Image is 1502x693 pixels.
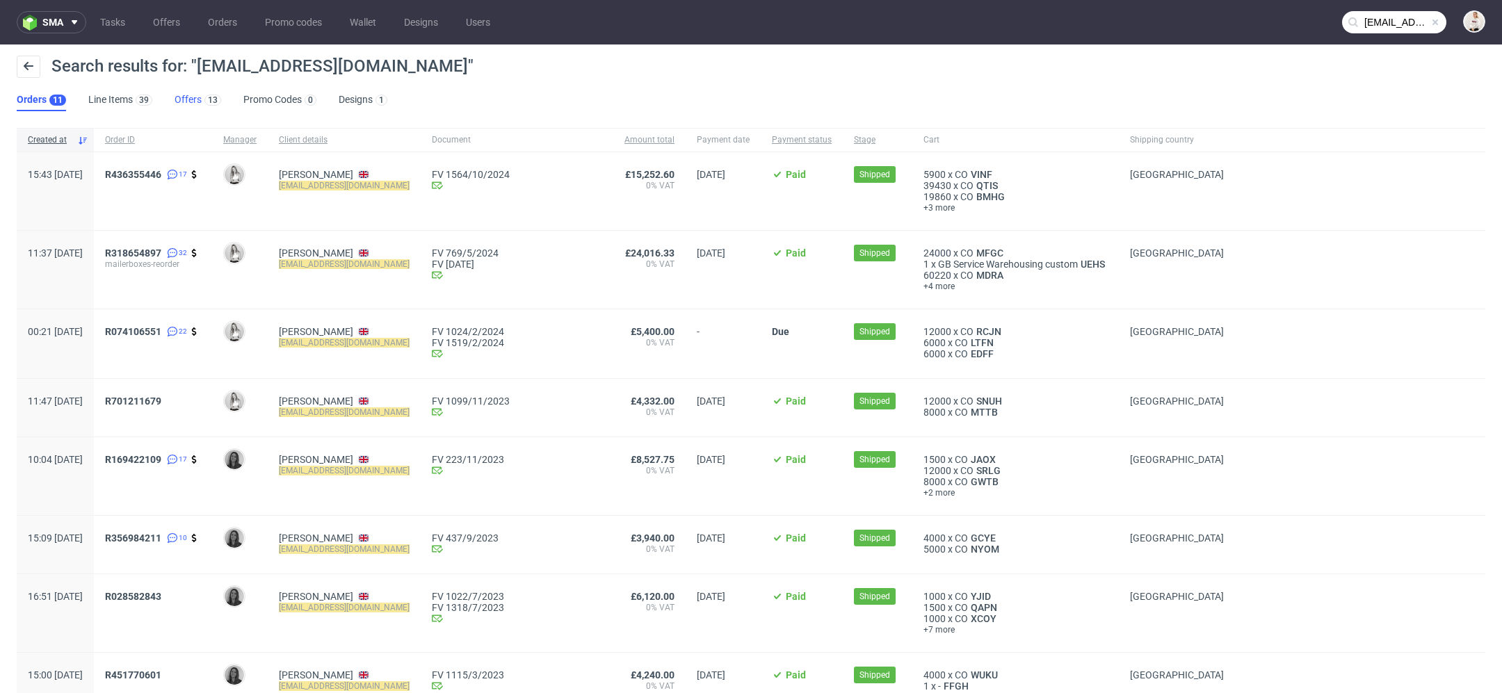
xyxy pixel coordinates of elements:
div: x [923,396,1108,407]
span: R451770601 [105,669,161,680]
a: R451770601 [105,669,164,680]
span: XCOY [968,613,999,624]
a: GWTB [968,476,1001,487]
span: 1 [923,680,929,692]
span: Shipped [859,395,890,407]
span: Client details [279,134,410,146]
a: 10 [164,532,187,544]
span: [GEOGRAPHIC_DATA] [1130,669,1224,680]
mark: [EMAIL_ADDRESS][DOMAIN_NAME] [279,259,410,269]
div: x [923,613,1108,624]
span: CO [960,191,974,202]
span: 15:43 [DATE] [28,169,83,180]
span: - [697,326,750,361]
span: QTIS [974,180,1001,191]
span: £4,332.00 [631,396,675,407]
span: [DATE] [697,247,725,259]
a: FV 769/5/2024 [432,247,602,259]
span: EDFF [968,348,996,359]
span: Document [432,134,602,146]
div: x [923,591,1108,602]
a: GCYE [968,532,999,544]
div: x [923,454,1108,465]
span: 8000 [923,476,946,487]
span: 0% VAT [624,602,675,613]
span: 17 [179,169,187,180]
span: sma [42,17,63,27]
a: BMHG [974,191,1008,202]
a: [PERSON_NAME] [279,454,353,465]
a: R074106551 [105,326,164,337]
a: [PERSON_NAME] [279,326,353,337]
span: CO [955,348,968,359]
img: Dominika Herszel [225,165,244,184]
span: Paid [786,396,806,407]
a: Wallet [341,11,385,33]
span: 0% VAT [624,337,675,348]
span: CO [955,532,968,544]
span: Amount total [624,134,675,146]
span: Shipped [859,325,890,338]
mark: [EMAIL_ADDRESS][DOMAIN_NAME] [279,681,410,691]
span: +7 more [923,624,1108,635]
span: [GEOGRAPHIC_DATA] [1130,169,1224,180]
span: 17 [179,454,187,465]
span: mailerboxes-reorder [105,259,201,270]
img: Dominika Herszel [225,243,244,263]
span: Shipping country [1130,134,1224,146]
mark: [EMAIL_ADDRESS][DOMAIN_NAME] [279,544,410,554]
span: 19860 [923,191,951,202]
span: 0% VAT [624,544,675,555]
span: Paid [786,247,806,259]
div: x [923,476,1108,487]
a: MTTB [968,407,1001,418]
span: 60220 [923,270,951,281]
a: LTFN [968,337,996,348]
a: Users [458,11,499,33]
span: Paid [786,669,806,680]
a: Offers13 [175,89,221,111]
span: 0% VAT [624,180,675,191]
span: 5000 [923,544,946,555]
a: +3 more [923,202,1108,213]
a: FV 1115/3/2023 [432,669,602,680]
span: Manager [223,134,257,146]
span: [GEOGRAPHIC_DATA] [1130,591,1224,602]
div: 39 [139,95,149,105]
span: Paid [786,532,806,544]
a: FV 223/11/2023 [432,454,602,465]
a: VINF [968,169,995,180]
span: [GEOGRAPHIC_DATA] [1130,326,1224,337]
mark: [EMAIL_ADDRESS][DOMAIN_NAME] [279,603,410,612]
a: FV 1099/11/2023 [432,396,602,407]
a: [PERSON_NAME] [279,532,353,544]
span: 1500 [923,454,946,465]
span: R701211679 [105,396,161,407]
a: RCJN [974,326,1004,337]
span: 32 [179,247,187,259]
span: - [938,680,941,692]
span: 00:21 [DATE] [28,326,83,337]
span: CO [955,407,968,418]
span: R356984211 [105,532,161,544]
span: CO [955,169,968,180]
span: MFGC [974,247,1006,259]
span: CO [955,613,968,624]
span: 1000 [923,613,946,624]
a: FV 437/9/2023 [432,532,602,544]
span: CO [960,270,974,281]
a: Orders11 [17,89,66,111]
img: Mª Alicia Marín Pino [225,528,244,548]
span: 15:00 [DATE] [28,669,83,680]
a: [PERSON_NAME] [279,591,353,602]
span: QAPN [968,602,1000,613]
span: CO [955,544,968,555]
span: £4,240.00 [631,669,675,680]
a: FV 1519/2/2024 [432,337,602,348]
a: Orders [200,11,245,33]
span: £6,120.00 [631,591,675,602]
div: x [923,465,1108,476]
